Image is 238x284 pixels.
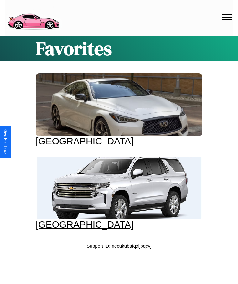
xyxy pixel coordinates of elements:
[3,129,8,155] div: Give Feedback
[36,219,202,230] div: [GEOGRAPHIC_DATA]
[36,36,202,61] h1: Favorites
[5,3,62,31] img: logo
[36,136,202,147] div: [GEOGRAPHIC_DATA]
[87,242,152,250] p: Support ID: mecukubafqxljpqcvj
